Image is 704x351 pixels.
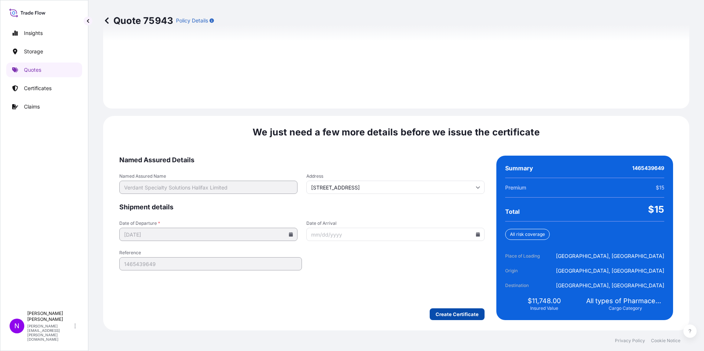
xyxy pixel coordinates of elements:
[24,66,41,74] p: Quotes
[306,220,485,226] span: Date of Arrival
[306,173,485,179] span: Address
[176,17,208,24] p: Policy Details
[24,103,40,110] p: Claims
[505,267,546,274] span: Origin
[24,48,43,55] p: Storage
[530,305,558,311] span: Insured Value
[648,203,664,215] span: $15
[306,181,485,194] input: Cargo owner address
[14,322,20,330] span: N
[656,184,664,191] span: $15
[586,297,664,305] span: All types of Pharmaceuticals (excluding COVID-19 vaccines)
[27,311,73,322] p: [PERSON_NAME] [PERSON_NAME]
[119,156,485,164] span: Named Assured Details
[6,26,82,40] a: Insights
[430,308,485,320] button: Create Certificate
[119,250,302,256] span: Reference
[119,228,298,241] input: mm/dd/yyyy
[556,252,664,260] span: [GEOGRAPHIC_DATA], [GEOGRAPHIC_DATA]
[505,252,546,260] span: Place of Loading
[6,63,82,77] a: Quotes
[119,220,298,226] span: Date of Departure
[505,208,520,215] span: Total
[119,257,302,270] input: Your internal reference
[253,126,540,138] span: We just need a few more details before we issue the certificate
[651,338,680,344] a: Cookie Notice
[505,229,550,240] div: All risk coverage
[615,338,645,344] a: Privacy Policy
[27,324,73,341] p: [PERSON_NAME][EMAIL_ADDRESS][PERSON_NAME][DOMAIN_NAME]
[24,85,52,92] p: Certificates
[24,29,43,37] p: Insights
[119,203,485,212] span: Shipment details
[6,99,82,114] a: Claims
[556,282,664,289] span: [GEOGRAPHIC_DATA], [GEOGRAPHIC_DATA]
[505,282,546,289] span: Destination
[528,297,561,305] span: $11,748.00
[6,44,82,59] a: Storage
[505,184,526,191] span: Premium
[556,267,664,274] span: [GEOGRAPHIC_DATA], [GEOGRAPHIC_DATA]
[609,305,642,311] span: Cargo Category
[6,81,82,96] a: Certificates
[119,173,298,179] span: Named Assured Name
[103,15,173,26] p: Quote 75943
[306,228,485,241] input: mm/dd/yyyy
[632,164,664,172] span: 1465439649
[436,311,479,318] p: Create Certificate
[505,164,533,172] span: Summary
